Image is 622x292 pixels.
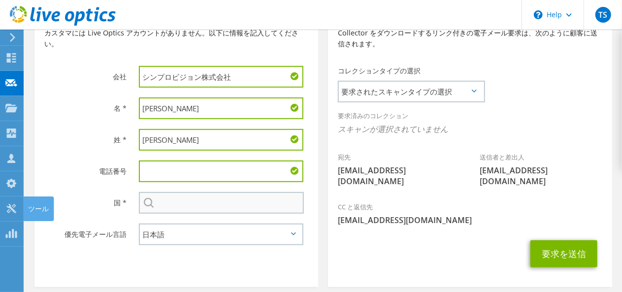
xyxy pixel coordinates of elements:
[338,165,460,187] span: [EMAIL_ADDRESS][DOMAIN_NAME]
[328,196,612,230] div: CC と返信先
[44,66,127,82] label: 会社
[328,105,612,142] div: 要求済みのコレクション
[470,147,612,192] div: 送信者と差出人
[23,196,54,221] div: ツール
[338,124,602,134] span: スキャンが選択されていません
[44,224,127,239] label: 優先電子メール言語
[595,7,611,23] span: TS
[328,147,470,192] div: 宛先
[338,66,421,76] label: コレクションタイプの選択
[480,165,602,187] span: [EMAIL_ADDRESS][DOMAIN_NAME]
[338,28,602,49] p: Collector をダウンロードするリンク付きの電子メール要求は、次のように顧客に送信されます。
[44,28,308,49] p: カスタマには Live Optics アカウントがありません。以下に情報を記入してください。
[534,10,543,19] svg: \n
[338,215,602,226] span: [EMAIL_ADDRESS][DOMAIN_NAME]
[339,82,483,101] span: 要求されたスキャンタイプの選択
[44,161,127,176] label: 電話番号
[530,240,597,267] button: 要求を送信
